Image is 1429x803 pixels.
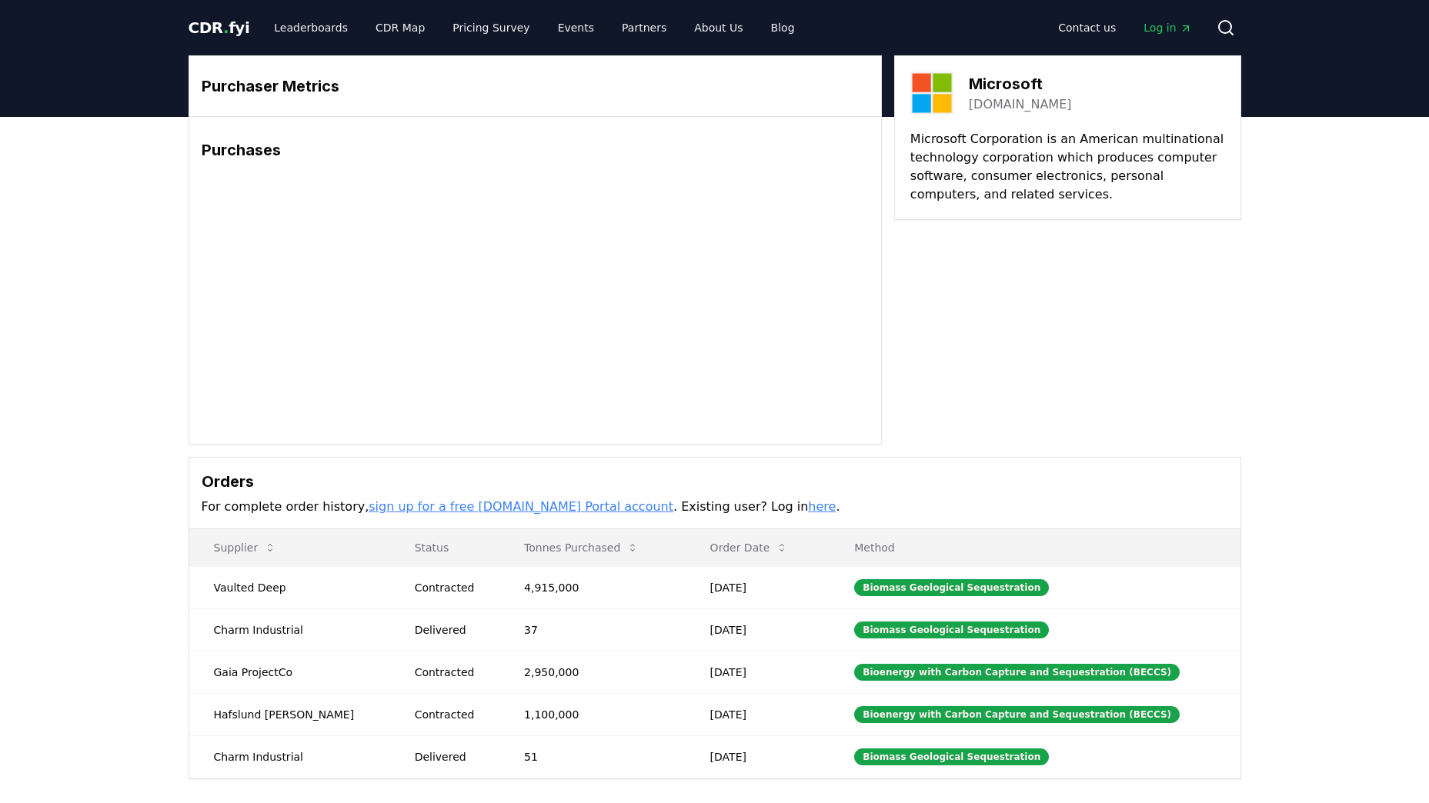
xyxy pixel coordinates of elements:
[686,566,830,608] td: [DATE]
[686,735,830,778] td: [DATE]
[202,75,869,98] h3: Purchaser Metrics
[369,499,673,514] a: sign up for a free [DOMAIN_NAME] Portal account
[189,693,390,735] td: Hafslund [PERSON_NAME]
[808,499,836,514] a: here
[698,532,801,563] button: Order Date
[609,14,679,42] a: Partners
[854,664,1180,681] div: Bioenergy with Carbon Capture and Sequestration (BECCS)
[686,693,830,735] td: [DATE]
[499,608,686,651] td: 37
[1131,14,1204,42] a: Log in
[189,735,390,778] td: Charm Industrial
[189,18,250,37] span: CDR fyi
[415,665,487,680] div: Contracted
[1046,14,1128,42] a: Contact us
[189,651,390,693] td: Gaia ProjectCo
[202,470,1228,493] h3: Orders
[202,498,1228,516] p: For complete order history, . Existing user? Log in .
[1046,14,1204,42] nav: Main
[682,14,755,42] a: About Us
[262,14,360,42] a: Leaderboards
[499,735,686,778] td: 51
[854,621,1049,638] div: Biomass Geological Sequestration
[499,651,686,693] td: 2,950,000
[499,693,686,735] td: 1,100,000
[415,749,487,765] div: Delivered
[402,540,487,555] p: Status
[546,14,606,42] a: Events
[854,748,1049,765] div: Biomass Geological Sequestration
[854,579,1049,596] div: Biomass Geological Sequestration
[512,532,651,563] button: Tonnes Purchased
[415,622,487,638] div: Delivered
[189,566,390,608] td: Vaulted Deep
[499,566,686,608] td: 4,915,000
[842,540,1227,555] p: Method
[910,130,1225,204] p: Microsoft Corporation is an American multinational technology corporation which produces computer...
[262,14,806,42] nav: Main
[415,580,487,595] div: Contracted
[189,608,390,651] td: Charm Industrial
[223,18,229,37] span: .
[854,706,1180,723] div: Bioenergy with Carbon Capture and Sequestration (BECCS)
[759,14,807,42] a: Blog
[202,532,289,563] button: Supplier
[202,138,869,162] h3: Purchases
[969,72,1072,95] h3: Microsoft
[440,14,542,42] a: Pricing Survey
[1144,20,1191,35] span: Log in
[969,95,1072,114] a: [DOMAIN_NAME]
[686,651,830,693] td: [DATE]
[363,14,437,42] a: CDR Map
[415,707,487,722] div: Contracted
[189,17,250,38] a: CDR.fyi
[686,608,830,651] td: [DATE]
[910,72,953,115] img: Microsoft-logo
